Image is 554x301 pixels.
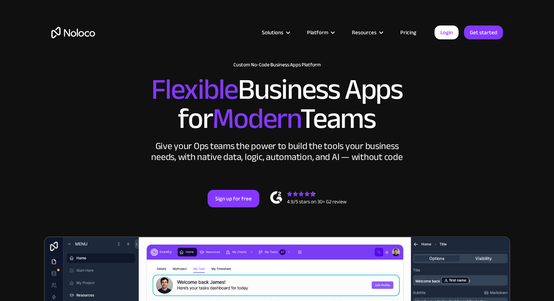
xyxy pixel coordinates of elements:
div: Give your Ops teams the power to build the tools your business needs, with native data, logic, au... [150,141,405,163]
span: Flexible [151,62,238,117]
a: Login [435,26,459,39]
div: Platform [307,28,328,37]
a: Pricing [391,28,425,37]
a: Sign up for free [208,190,259,207]
a: home [51,27,95,38]
span: Modern [212,91,300,146]
div: Platform [298,28,343,37]
a: Get started [464,26,503,39]
div: Resources [352,28,377,37]
div: Solutions [262,28,283,37]
div: Solutions [253,28,298,37]
h2: Business Apps for Teams [51,75,503,133]
div: Resources [343,28,391,37]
